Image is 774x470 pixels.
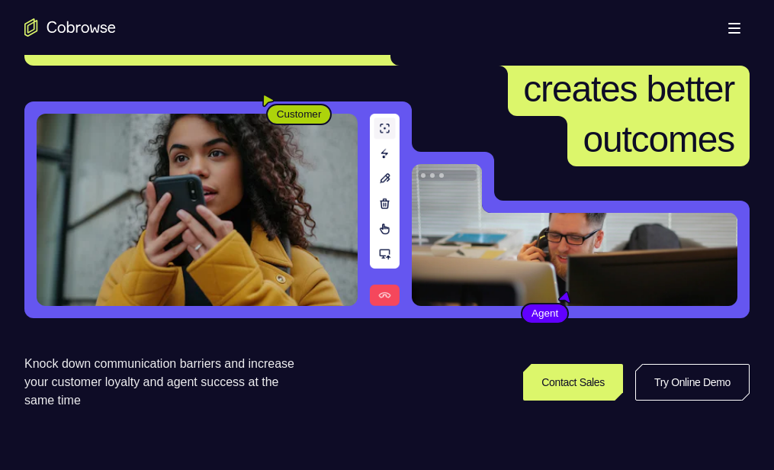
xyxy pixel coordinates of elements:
a: Try Online Demo [635,364,750,401]
p: Knock down communication barriers and increase your customer loyalty and agent success at the sam... [24,355,307,410]
img: A customer holding their phone [37,114,358,306]
span: creates better [523,69,734,109]
a: Go to the home page [24,18,116,37]
span: outcomes [583,119,734,159]
img: A customer support agent talking on the phone [412,164,737,306]
a: Contact Sales [523,364,623,401]
img: A series of tools used in co-browsing sessions [370,114,400,306]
